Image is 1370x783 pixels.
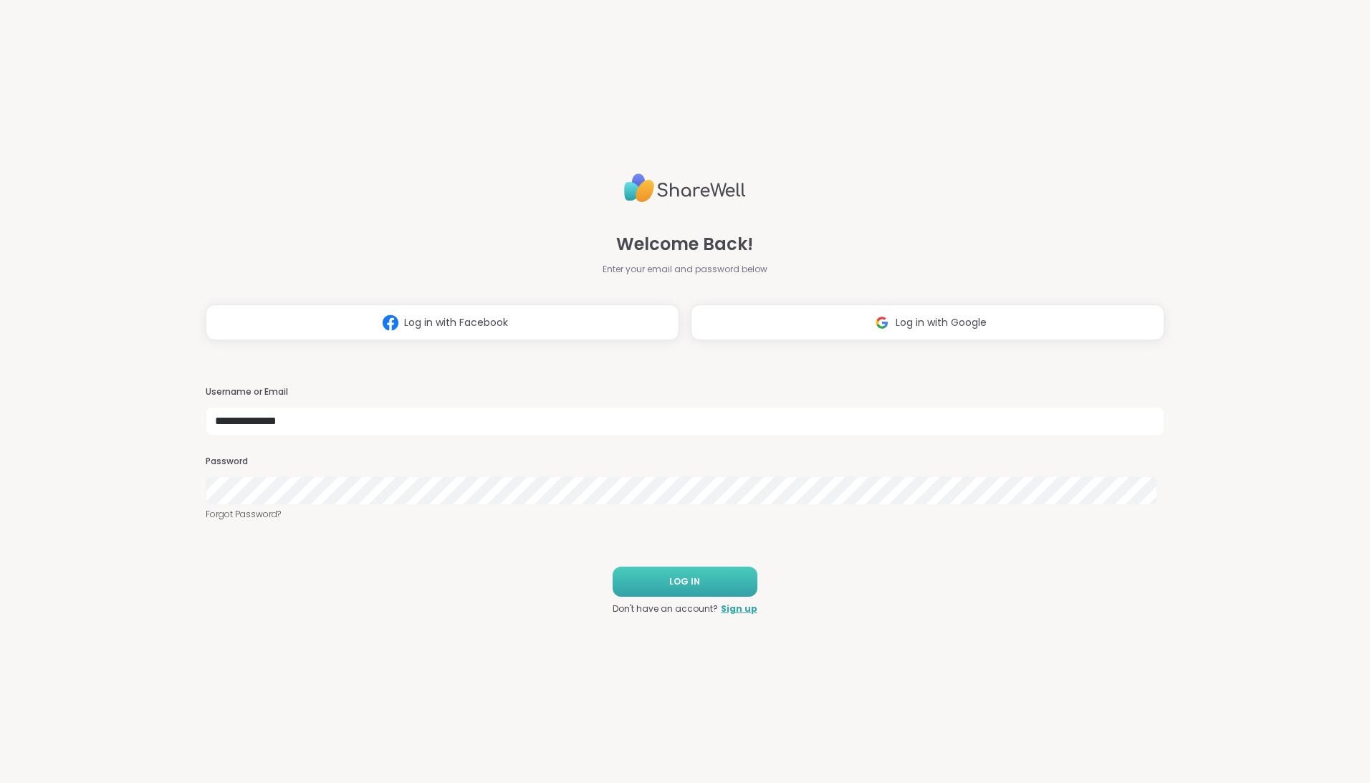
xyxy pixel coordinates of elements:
img: ShareWell Logomark [377,309,404,336]
span: LOG IN [669,575,700,588]
span: Enter your email and password below [603,263,767,276]
h3: Username or Email [206,386,1164,398]
button: Log in with Google [691,304,1164,340]
button: LOG IN [613,567,757,597]
span: Don't have an account? [613,602,718,615]
img: ShareWell Logo [624,168,746,208]
h3: Password [206,456,1164,468]
a: Sign up [721,602,757,615]
span: Log in with Facebook [404,315,508,330]
a: Forgot Password? [206,508,1164,521]
span: Welcome Back! [616,231,753,257]
span: Log in with Google [896,315,987,330]
button: Log in with Facebook [206,304,679,340]
img: ShareWell Logomark [868,309,896,336]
